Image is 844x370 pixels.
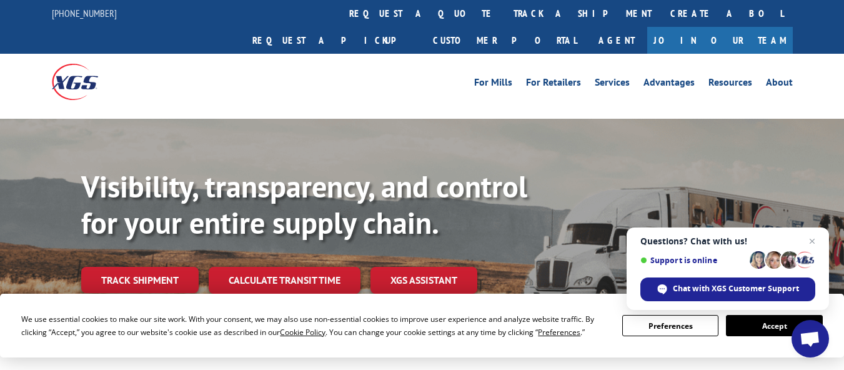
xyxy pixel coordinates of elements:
b: Visibility, transparency, and control for your entire supply chain. [81,167,527,242]
a: For Retailers [526,77,581,91]
span: Cookie Policy [280,327,325,337]
button: Preferences [622,315,718,336]
a: For Mills [474,77,512,91]
a: Customer Portal [424,27,586,54]
span: Preferences [538,327,580,337]
a: Advantages [643,77,695,91]
div: We use essential cookies to make our site work. With your consent, we may also use non-essential ... [21,312,607,339]
a: Resources [708,77,752,91]
a: Calculate transit time [209,267,360,294]
a: [PHONE_NUMBER] [52,7,117,19]
div: Open chat [792,320,829,357]
span: Questions? Chat with us! [640,236,815,246]
a: Join Our Team [647,27,793,54]
a: XGS ASSISTANT [370,267,477,294]
div: Chat with XGS Customer Support [640,277,815,301]
a: Track shipment [81,267,199,293]
span: Chat with XGS Customer Support [673,283,799,294]
span: Close chat [805,234,820,249]
span: Support is online [640,256,745,265]
a: About [766,77,793,91]
a: Request a pickup [243,27,424,54]
a: Services [595,77,630,91]
button: Accept [726,315,822,336]
a: Agent [586,27,647,54]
